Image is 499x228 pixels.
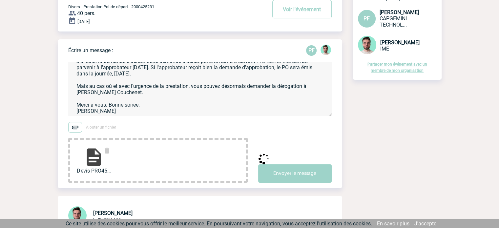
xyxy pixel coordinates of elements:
[77,168,111,174] span: Devis PRO450542 CAPG...
[364,15,370,22] span: PF
[77,19,90,24] span: [DATE]
[321,45,331,55] img: 121547-2.png
[93,218,121,222] span: Le [DATE] 14:55
[66,220,372,227] span: Ce site utilise des cookies pour vous offrir le meilleur service. En poursuivant votre navigation...
[86,125,116,130] span: Ajouter un fichier
[68,47,113,53] p: Écrire un message :
[380,39,420,46] span: [PERSON_NAME]
[306,45,317,56] div: Patricia FONTAINE
[258,164,332,183] button: Envoyer le message
[358,36,376,54] img: 121547-2.png
[377,220,409,227] a: En savoir plus
[68,4,154,9] span: Divers - Prestation Pot de départ - 2000425231
[367,62,427,73] a: Partager mon événement avec un membre de mon organisation
[380,15,407,28] span: CAPGEMINI TECHNOLOGY SERVICES
[414,220,436,227] a: J'accepte
[380,9,419,15] span: [PERSON_NAME]
[93,210,133,216] span: [PERSON_NAME]
[306,45,317,56] p: PF
[380,46,389,52] span: IME
[103,147,111,155] img: delete.svg
[77,10,95,16] span: 40 pers.
[68,206,87,225] img: 121547-2.png
[321,45,331,56] div: Benjamin ROLAND
[83,147,104,168] img: file-document.svg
